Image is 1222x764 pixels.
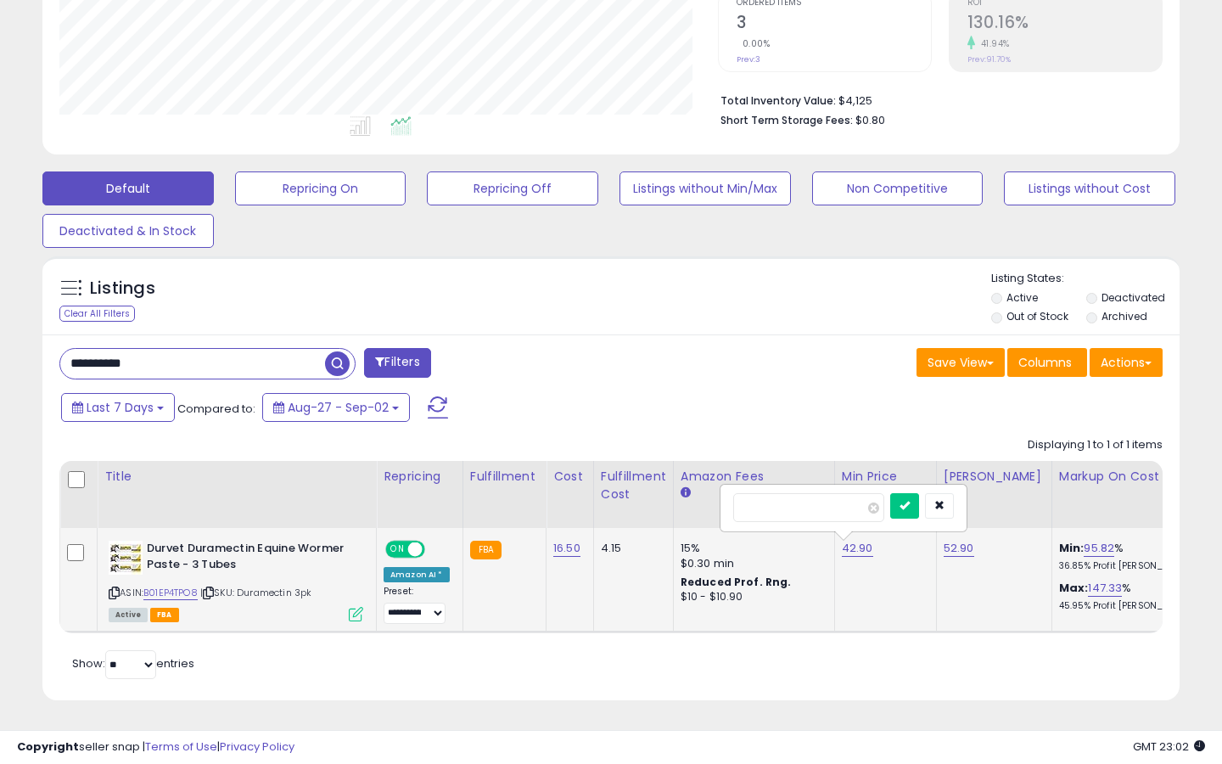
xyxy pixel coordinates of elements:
[42,214,214,248] button: Deactivated & In Stock
[104,468,369,486] div: Title
[553,540,580,557] a: 16.50
[1007,348,1087,377] button: Columns
[384,567,450,582] div: Amazon AI *
[384,586,450,624] div: Preset:
[944,468,1045,486] div: [PERSON_NAME]
[842,540,873,557] a: 42.90
[967,54,1011,65] small: Prev: 91.70%
[681,486,691,501] small: Amazon Fees.
[681,590,821,604] div: $10 - $10.90
[364,348,430,378] button: Filters
[681,556,821,571] div: $0.30 min
[619,171,791,205] button: Listings without Min/Max
[1006,309,1068,323] label: Out of Stock
[842,468,929,486] div: Min Price
[944,540,974,557] a: 52.90
[427,171,598,205] button: Repricing Off
[720,113,853,127] b: Short Term Storage Fees:
[288,399,389,416] span: Aug-27 - Sep-02
[601,541,660,556] div: 4.15
[150,608,179,622] span: FBA
[553,468,586,486] div: Cost
[1101,309,1147,323] label: Archived
[1059,581,1200,612] div: %
[90,277,155,301] h5: Listings
[470,468,539,486] div: Fulfillment
[1059,541,1200,572] div: %
[681,575,792,589] b: Reduced Prof. Rng.
[1059,560,1200,572] p: 36.85% Profit [PERSON_NAME]
[720,93,836,108] b: Total Inventory Value:
[235,171,406,205] button: Repricing On
[220,739,294,755] a: Privacy Policy
[681,468,827,486] div: Amazon Fees
[737,37,771,50] small: 0.00%
[1059,540,1085,556] b: Min:
[1004,171,1175,205] button: Listings without Cost
[200,586,312,599] span: | SKU: Duramectin 3pk
[143,586,198,600] a: B01EP4TPO8
[1133,739,1205,755] span: 2025-09-10 23:02 GMT
[59,306,135,322] div: Clear All Filters
[737,54,760,65] small: Prev: 3
[812,171,984,205] button: Non Competitive
[1059,468,1206,486] div: Markup on Cost
[145,739,217,755] a: Terms of Use
[737,13,931,36] h2: 3
[87,399,154,416] span: Last 7 Days
[1051,461,1213,528] th: The percentage added to the cost of goods (COGS) that forms the calculator for Min & Max prices.
[1101,290,1165,305] label: Deactivated
[681,541,821,556] div: 15%
[1006,290,1038,305] label: Active
[387,542,408,557] span: ON
[109,541,143,575] img: 51CToYa9qhL._SL40_.jpg
[1028,437,1163,453] div: Displaying 1 to 1 of 1 items
[1059,580,1089,596] b: Max:
[1088,580,1122,597] a: 147.33
[1018,354,1072,371] span: Columns
[147,541,353,576] b: Durvet Duramectin Equine Wormer Paste - 3 Tubes
[17,739,294,756] div: seller snap | |
[855,112,885,128] span: $0.80
[991,271,1180,287] p: Listing States:
[601,468,666,503] div: Fulfillment Cost
[109,608,148,622] span: All listings currently available for purchase on Amazon
[423,542,450,557] span: OFF
[720,89,1150,110] li: $4,125
[967,13,1162,36] h2: 130.16%
[1059,600,1200,612] p: 45.95% Profit [PERSON_NAME]
[470,541,502,559] small: FBA
[916,348,1005,377] button: Save View
[177,401,255,417] span: Compared to:
[72,655,194,671] span: Show: entries
[975,37,1010,50] small: 41.94%
[384,468,456,486] div: Repricing
[42,171,214,205] button: Default
[262,393,410,422] button: Aug-27 - Sep-02
[1090,348,1163,377] button: Actions
[109,541,363,620] div: ASIN:
[17,739,79,755] strong: Copyright
[1084,540,1114,557] a: 95.82
[61,393,175,422] button: Last 7 Days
